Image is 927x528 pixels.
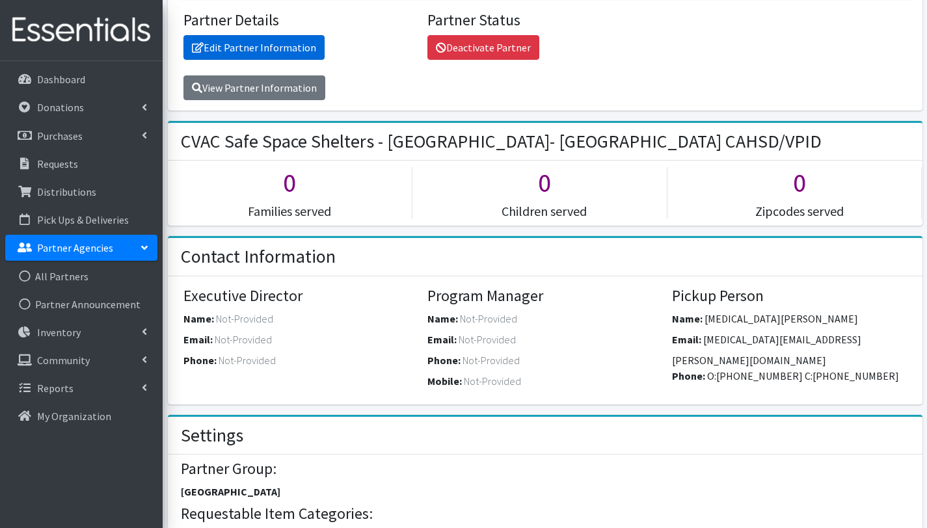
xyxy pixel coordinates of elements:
label: [GEOGRAPHIC_DATA] [181,484,280,499]
a: All Partners [5,263,157,289]
span: O:[PHONE_NUMBER] C:[PHONE_NUMBER] [707,369,899,382]
a: Donations [5,94,157,120]
label: Name: [183,311,214,326]
a: Deactivate Partner [427,35,539,60]
a: Requests [5,151,157,177]
a: Distributions [5,179,157,205]
label: Mobile: [427,373,462,389]
h1: 0 [168,167,412,198]
p: Dashboard [37,73,85,86]
span: Not-Provided [215,333,272,346]
span: Not-Provided [463,354,520,367]
a: Partner Announcement [5,291,157,317]
a: Edit Partner Information [183,35,325,60]
p: Donations [37,101,84,114]
label: Phone: [672,368,705,384]
h2: Settings [181,425,243,447]
p: Pick Ups & Deliveries [37,213,129,226]
span: Not-Provided [216,312,273,325]
label: Email: [183,332,213,347]
h4: Partner Details [183,11,418,30]
span: Not-Provided [464,375,521,388]
span: [MEDICAL_DATA][EMAIL_ADDRESS][PERSON_NAME][DOMAIN_NAME] [672,333,861,367]
label: Phone: [427,352,461,368]
h4: Requestable Item Categories: [181,505,909,523]
h4: Executive Director [183,287,418,306]
label: Phone: [183,352,217,368]
p: Partner Agencies [37,241,113,254]
a: Inventory [5,319,157,345]
h4: Partner Status [427,11,662,30]
p: Distributions [37,185,96,198]
h5: Children served [422,204,667,219]
a: Pick Ups & Deliveries [5,207,157,233]
a: View Partner Information [183,75,325,100]
h2: CVAC Safe Space Shelters - [GEOGRAPHIC_DATA]- [GEOGRAPHIC_DATA] CAHSD/VPID [181,131,822,153]
h4: Partner Group: [181,460,909,479]
a: My Organization [5,403,157,429]
label: Email: [672,332,701,347]
h5: Zipcodes served [677,204,922,219]
label: Email: [427,332,457,347]
a: Purchases [5,123,157,149]
h1: 0 [422,167,667,198]
a: Dashboard [5,66,157,92]
h4: Program Manager [427,287,662,306]
span: [MEDICAL_DATA][PERSON_NAME] [705,312,858,325]
a: Community [5,347,157,373]
span: Not-Provided [460,312,517,325]
h1: 0 [677,167,922,198]
span: Not-Provided [459,333,516,346]
label: Name: [427,311,458,326]
p: Reports [37,382,74,395]
p: Community [37,354,90,367]
h4: Pickup Person [672,287,907,306]
label: Name: [672,311,703,326]
h2: Contact Information [181,246,336,268]
img: HumanEssentials [5,8,157,52]
p: My Organization [37,410,111,423]
p: Purchases [37,129,83,142]
p: Inventory [37,326,81,339]
a: Partner Agencies [5,235,157,261]
span: Not-Provided [219,354,276,367]
h5: Families served [168,204,412,219]
a: Reports [5,375,157,401]
p: Requests [37,157,78,170]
